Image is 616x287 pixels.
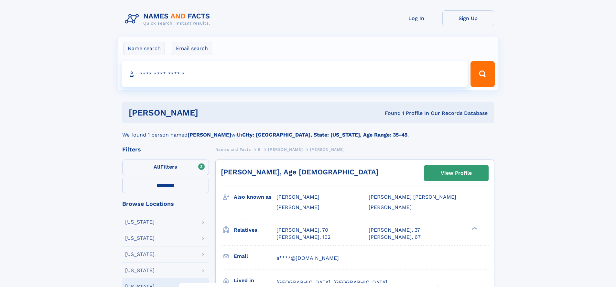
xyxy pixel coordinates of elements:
img: Logo Names and Facts [122,10,215,28]
h1: [PERSON_NAME] [129,109,292,117]
a: [PERSON_NAME], 37 [369,226,420,234]
button: Search Button [470,61,494,87]
h3: Email [234,251,276,262]
label: Email search [172,42,212,55]
span: [PERSON_NAME] [369,204,412,210]
span: B [258,147,261,152]
div: [US_STATE] [125,268,155,273]
label: Name search [124,42,165,55]
div: Browse Locations [122,201,209,207]
h3: Relatives [234,225,276,236]
a: [PERSON_NAME], 70 [276,226,328,234]
a: [PERSON_NAME], 67 [369,234,421,241]
a: [PERSON_NAME], Age [DEMOGRAPHIC_DATA] [221,168,379,176]
a: B [258,145,261,153]
div: [US_STATE] [125,219,155,225]
b: [PERSON_NAME] [188,132,231,138]
span: [PERSON_NAME] [310,147,345,152]
div: We found 1 person named with . [122,123,494,139]
label: Filters [122,160,209,175]
div: [US_STATE] [125,236,155,241]
a: Names and Facts [215,145,251,153]
b: City: [GEOGRAPHIC_DATA], State: [US_STATE], Age Range: 35-45 [242,132,407,138]
div: ❯ [470,226,478,230]
div: View Profile [441,166,472,181]
input: search input [122,61,468,87]
a: Sign Up [442,10,494,26]
div: Filters [122,147,209,152]
a: [PERSON_NAME], 102 [276,234,330,241]
span: [PERSON_NAME] [276,204,319,210]
a: View Profile [424,165,488,181]
a: Log In [391,10,442,26]
a: [PERSON_NAME] [268,145,303,153]
h3: Also known as [234,192,276,203]
span: [GEOGRAPHIC_DATA], [GEOGRAPHIC_DATA] [276,279,387,285]
h3: Lived in [234,275,276,286]
div: [US_STATE] [125,252,155,257]
span: All [154,164,160,170]
span: [PERSON_NAME] [276,194,319,200]
div: Found 1 Profile In Our Records Database [291,110,488,117]
span: [PERSON_NAME] [268,147,303,152]
span: [PERSON_NAME] [PERSON_NAME] [369,194,456,200]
